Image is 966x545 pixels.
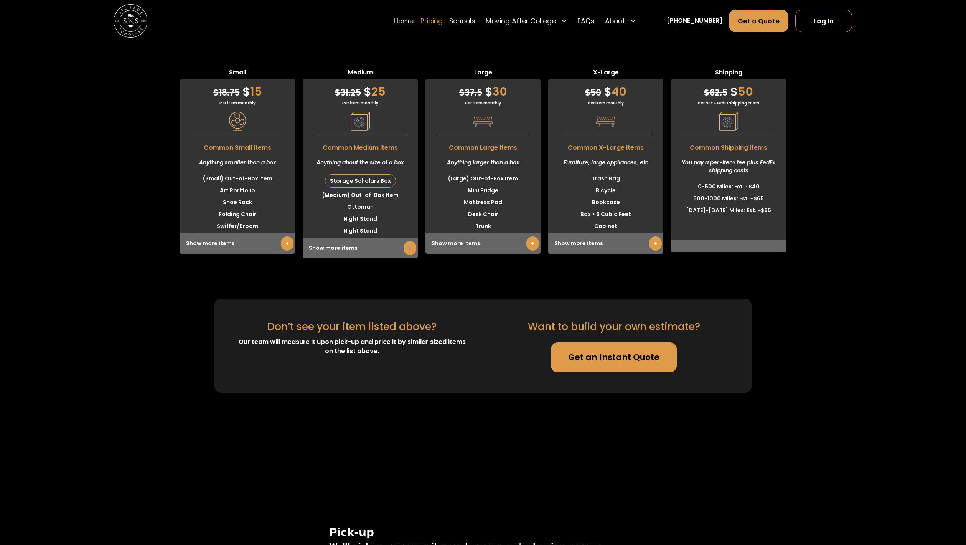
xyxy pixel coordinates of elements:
[425,197,541,208] li: Mattress Pad
[585,87,601,99] span: 50
[325,175,396,187] div: Storage Scholars Box
[485,83,493,100] span: $
[351,112,370,131] img: Pricing Category Icon
[303,68,418,79] span: Medium
[548,185,663,197] li: Bicycle
[228,112,247,131] img: Pricing Category Icon
[459,87,482,99] span: 37.5
[719,112,738,131] img: Pricing Category Icon
[303,225,418,237] li: Night Stand
[213,87,219,99] span: $
[548,139,663,152] span: Common X-Large Items
[526,236,539,251] a: +
[482,9,571,33] div: Moving After College
[604,83,612,100] span: $
[425,100,541,106] div: Per item monthly
[548,173,663,185] li: Trash Bag
[548,152,663,173] div: Furniture, large appliances, etc
[303,201,418,213] li: Ottoman
[404,241,416,255] a: +
[242,83,250,100] span: $
[394,9,414,33] a: Home
[585,87,590,99] span: $
[303,139,418,152] span: Common Medium Items
[667,17,722,25] a: [PHONE_NUMBER]
[730,83,738,100] span: $
[303,213,418,225] li: Night Stand
[671,79,786,100] div: 50
[548,220,663,232] li: Cabinet
[425,79,541,100] div: 30
[548,233,663,254] div: Show more items
[449,9,475,33] a: Schools
[671,205,786,216] li: [DATE]-[DATE] Miles: Est. ~$85
[704,87,709,99] span: $
[671,68,786,79] span: Shipping
[180,197,295,208] li: Shoe Rack
[335,87,361,99] span: 31.25
[425,139,541,152] span: Common Large Items
[596,112,615,131] img: Pricing Category Icon
[528,319,700,334] div: Want to build your own estimate?
[548,79,663,100] div: 40
[364,83,371,100] span: $
[180,100,295,106] div: Per item monthly
[180,173,295,185] li: (Small) Out-of-Box Item
[180,220,295,232] li: Swiffer/Broom
[602,9,640,33] div: About
[671,152,786,181] div: You pay a per-item fee plus FedEx shipping costs
[548,68,663,79] span: X-Large
[303,189,418,201] li: (Medium) Out-of-Box Item
[425,220,541,232] li: Trunk
[281,236,293,251] a: +
[180,152,295,173] div: Anything smaller than a box
[180,208,295,220] li: Folding Chair
[729,10,788,32] a: Get a Quote
[180,233,295,254] div: Show more items
[577,9,595,33] a: FAQs
[180,79,295,100] div: 15
[267,319,437,334] div: Don’t see your item listed above?
[671,181,786,193] li: 0-500 Miles: Est. ~$40
[605,16,625,26] div: About
[704,87,727,99] span: 62.5
[795,10,852,32] a: Log In
[649,236,662,251] a: +
[671,193,786,205] li: 500-1000 Miles: Est. ~$65
[671,139,786,152] span: Common Shipping Items
[180,139,295,152] span: Common Small Items
[303,79,418,100] div: 25
[548,100,663,106] div: Per item monthly
[459,87,465,99] span: $
[425,233,541,254] div: Show more items
[420,9,443,33] a: Pricing
[425,68,541,79] span: Large
[114,4,147,38] img: Storage Scholars main logo
[213,87,240,99] span: 18.75
[303,100,418,106] div: Per item monthly
[548,208,663,220] li: Box > 6 Cubic Feet
[486,16,556,26] div: Moving After College
[473,112,493,131] img: Pricing Category Icon
[303,238,418,258] div: Show more items
[671,100,786,106] div: Per box + FedEx shipping costs
[425,208,541,220] li: Desk Chair
[303,152,418,173] div: Anything about the size of a box
[180,68,295,79] span: Small
[180,185,295,197] li: Art Portfolio
[425,152,541,173] div: Anything larger than a box
[425,173,541,185] li: (Large) Out-of-Box Item
[335,87,340,99] span: $
[329,527,637,539] span: Pick-up
[425,185,541,197] li: Mini Fridge
[551,342,676,373] a: Get an Instant Quote
[548,197,663,208] li: Bookcase
[235,337,470,356] div: Our team will measure it upon pick-up and price it by similar sized items on the list above.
